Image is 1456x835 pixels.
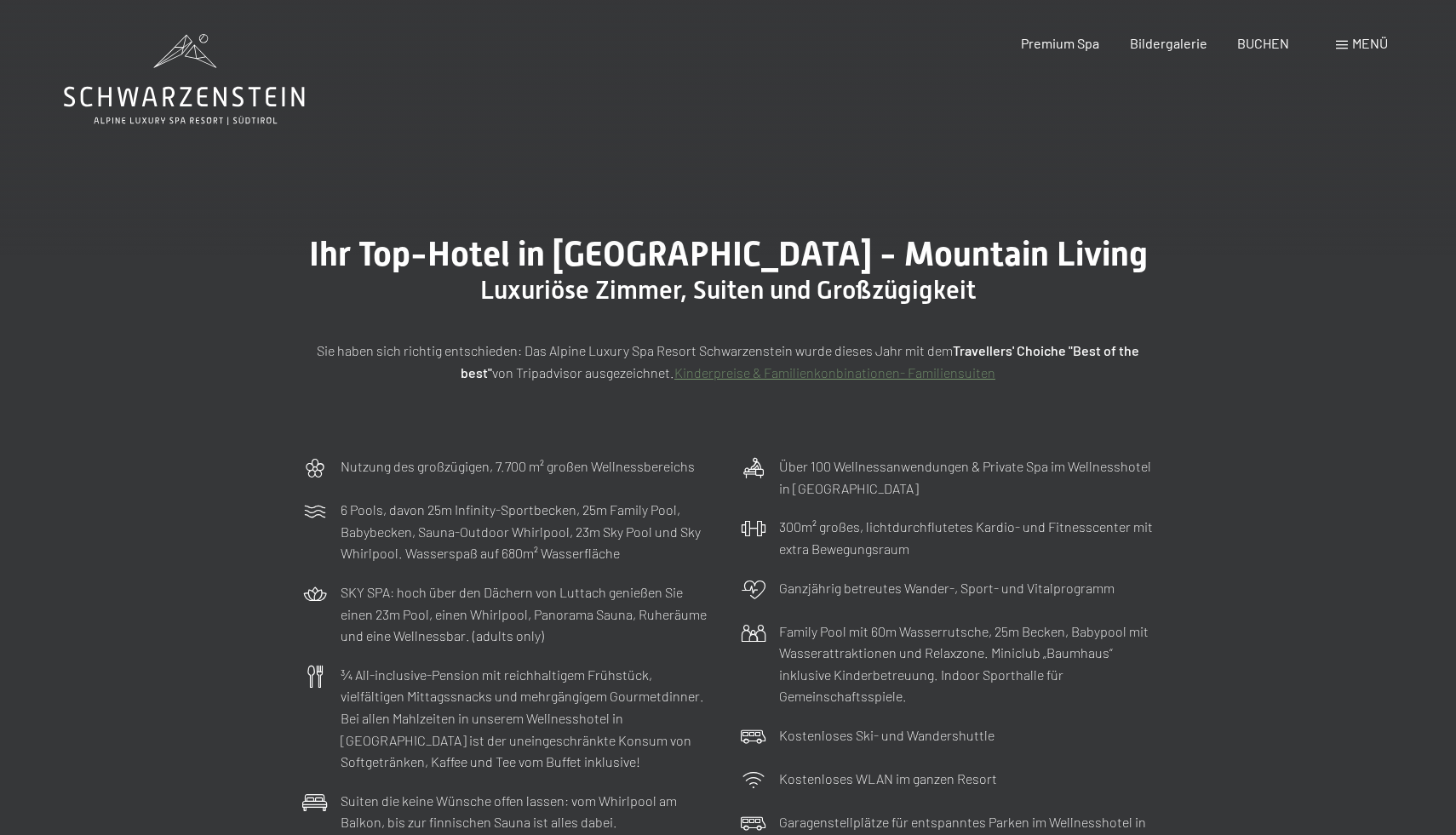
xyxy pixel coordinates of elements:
p: Family Pool mit 60m Wasserrutsche, 25m Becken, Babypool mit Wasserattraktionen und Relaxzone. Min... [779,621,1154,707]
a: Bildergalerie [1130,35,1207,51]
strong: Travellers' Choiche "Best of the best" [461,342,1139,380]
p: Suiten die keine Wünsche offen lassen: vom Whirlpool am Balkon, bis zur finnischen Sauna ist alle... [341,790,715,833]
p: SKY SPA: hoch über den Dächern von Luttach genießen Sie einen 23m Pool, einen Whirlpool, Panorama... [341,581,715,647]
p: ¾ All-inclusive-Pension mit reichhaltigem Frühstück, vielfältigen Mittagssnacks und mehrgängigem ... [341,664,715,773]
p: Kostenloses WLAN im ganzen Resort [779,768,997,790]
a: Premium Spa [1021,35,1099,51]
span: Menü [1352,35,1388,51]
p: 6 Pools, davon 25m Infinity-Sportbecken, 25m Family Pool, Babybecken, Sauna-Outdoor Whirlpool, 23... [341,499,715,564]
span: Luxuriöse Zimmer, Suiten und Großzügigkeit [480,275,976,305]
p: Kostenloses Ski- und Wandershuttle [779,724,995,746]
p: Ganzjährig betreutes Wander-, Sport- und Vitalprogramm [779,577,1115,599]
a: BUCHEN [1237,35,1289,51]
a: Kinderpreise & Familienkonbinationen- Familiensuiten [674,364,995,380]
span: Ihr Top-Hotel in [GEOGRAPHIC_DATA] - Mountain Living [309,234,1148,274]
p: Nutzung des großzügigen, 7.700 m² großen Wellnessbereichs [341,455,695,478]
p: 300m² großes, lichtdurchflutetes Kardio- und Fitnesscenter mit extra Bewegungsraum [779,516,1154,559]
p: Über 100 Wellnessanwendungen & Private Spa im Wellnesshotel in [GEOGRAPHIC_DATA] [779,455,1154,499]
p: Sie haben sich richtig entschieden: Das Alpine Luxury Spa Resort Schwarzenstein wurde dieses Jahr... [302,340,1154,383]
